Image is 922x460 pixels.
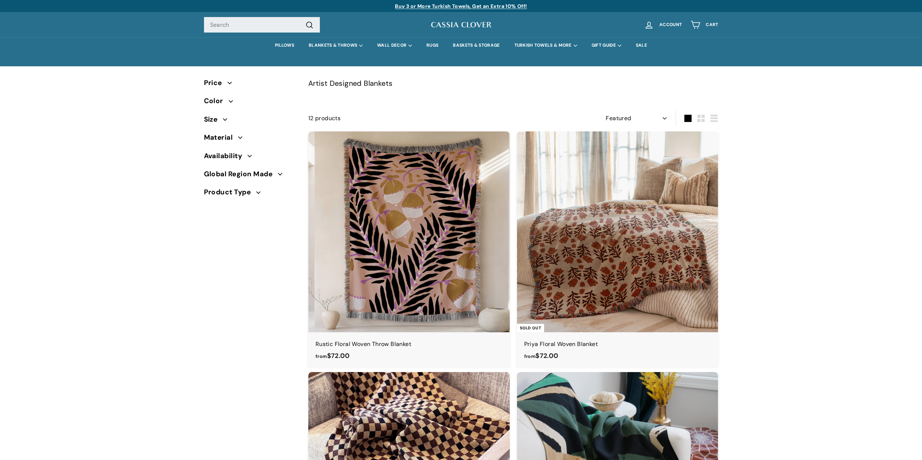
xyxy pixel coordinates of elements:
a: RUGS [419,37,446,54]
div: Rustic Floral Woven Throw Blanket [316,339,502,349]
input: Search [204,17,320,33]
p: Artist Designed Blankets [308,77,718,89]
button: Global Region Made [204,167,297,185]
a: BASKETS & STORAGE [446,37,507,54]
span: Material [204,132,238,143]
button: Material [204,130,297,148]
a: SALE [629,37,654,54]
button: Size [204,112,297,130]
span: from [524,353,536,359]
span: Cart [706,22,718,27]
summary: WALL DECOR [370,37,419,54]
a: PILLOWS [268,37,301,54]
span: Price [204,77,228,88]
span: Size [204,114,223,125]
span: Account [659,22,682,27]
a: Rustic Floral Woven Throw Blanket [308,131,510,368]
summary: GIFT GUIDE [584,37,629,54]
span: from [316,353,327,359]
div: Primary [189,37,733,54]
button: Availability [204,149,297,167]
span: Availability [204,151,248,161]
span: Product Type [204,187,256,198]
span: $72.00 [316,351,350,360]
summary: BLANKETS & THROWS [301,37,370,54]
span: $72.00 [524,351,559,360]
div: Sold Out [517,324,544,332]
span: Global Region Made [204,169,278,180]
summary: TURKISH TOWELS & MORE [507,37,584,54]
a: Sold Out Priya Floral Woven Blanket [517,131,718,368]
a: Buy 3 or More Turkish Towels, Get an Extra 10% Off! [395,3,527,9]
button: Color [204,94,297,112]
button: Price [204,76,297,94]
div: Priya Floral Woven Blanket [524,339,711,349]
a: Cart [686,14,722,35]
span: Color [204,96,229,106]
div: 12 products [308,114,513,123]
button: Product Type [204,185,297,203]
a: Account [640,14,686,35]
